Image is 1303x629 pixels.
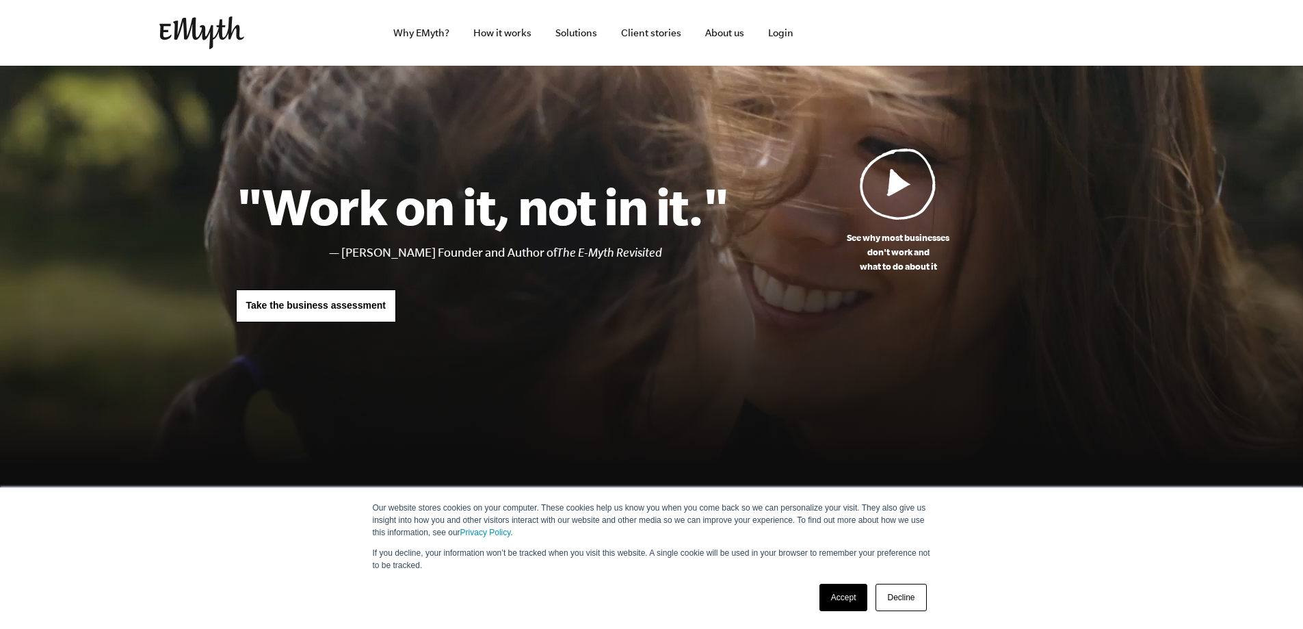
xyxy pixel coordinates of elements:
[373,502,931,539] p: Our website stores cookies on your computer. These cookies help us know you when you come back so...
[876,584,926,611] a: Decline
[729,148,1068,274] a: See why most businessesdon't work andwhat to do about it
[246,300,386,311] span: Take the business assessment
[819,584,868,611] a: Accept
[850,18,994,48] iframe: Embedded CTA
[341,243,729,263] li: [PERSON_NAME] Founder and Author of
[1001,18,1144,48] iframe: Embedded CTA
[373,547,931,572] p: If you decline, your information won’t be tracked when you visit this website. A single cookie wi...
[159,16,244,49] img: EMyth
[236,176,729,236] h1: "Work on it, not in it."
[460,528,511,537] a: Privacy Policy
[860,148,936,220] img: Play Video
[557,246,662,259] i: The E-Myth Revisited
[729,231,1068,274] p: See why most businesses don't work and what to do about it
[236,290,396,322] a: Take the business assessment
